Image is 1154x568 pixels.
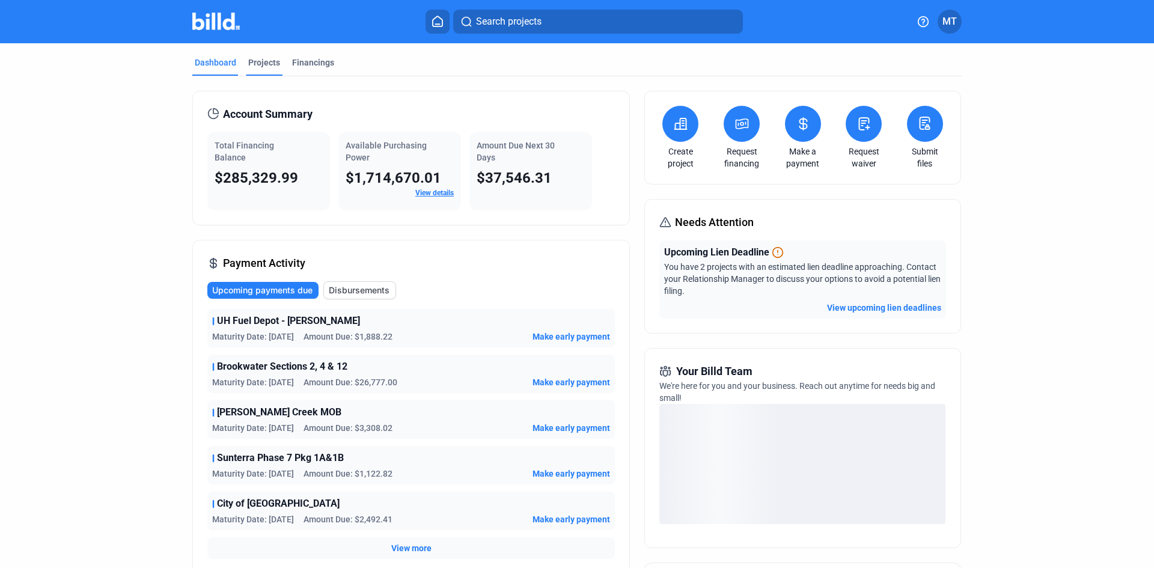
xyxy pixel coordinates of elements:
span: Upcoming Lien Deadline [664,245,769,260]
a: Request waiver [843,145,885,169]
button: MT [938,10,962,34]
button: Search projects [453,10,743,34]
span: Your Billd Team [676,363,753,380]
span: Total Financing Balance [215,141,274,162]
button: Make early payment [533,513,610,525]
span: Amount Due: $1,122.82 [304,468,392,480]
img: Billd Company Logo [192,13,240,30]
span: UH Fuel Depot - [PERSON_NAME] [217,314,360,328]
span: $1,714,670.01 [346,169,441,186]
span: Sunterra Phase 7 Pkg 1A&1B [217,451,344,465]
span: Amount Due: $26,777.00 [304,376,397,388]
span: You have 2 projects with an estimated lien deadline approaching. Contact your Relationship Manage... [664,262,941,296]
a: Make a payment [782,145,824,169]
span: MT [942,14,957,29]
span: Brookwater Sections 2, 4 & 12 [217,359,347,374]
button: View more [391,542,432,554]
div: loading [659,404,945,524]
span: Needs Attention [675,214,754,231]
a: Request financing [721,145,763,169]
span: $37,546.31 [477,169,552,186]
div: Projects [248,56,280,69]
a: Submit files [904,145,946,169]
span: Disbursements [329,284,389,296]
span: City of [GEOGRAPHIC_DATA] [217,496,340,511]
span: Amount Due Next 30 Days [477,141,555,162]
span: Amount Due: $1,888.22 [304,331,392,343]
span: Maturity Date: [DATE] [212,513,294,525]
span: Amount Due: $2,492.41 [304,513,392,525]
button: Make early payment [533,422,610,434]
span: We're here for you and your business. Reach out anytime for needs big and small! [659,381,935,403]
span: Search projects [476,14,542,29]
span: Maturity Date: [DATE] [212,422,294,434]
a: View details [415,189,454,197]
div: Dashboard [195,56,236,69]
span: Available Purchasing Power [346,141,427,162]
span: $285,329.99 [215,169,298,186]
span: Upcoming payments due [212,284,313,296]
span: Account Summary [223,106,313,123]
button: Upcoming payments due [207,282,319,299]
button: Disbursements [323,281,396,299]
span: [PERSON_NAME] Creek MOB [217,405,341,420]
button: Make early payment [533,331,610,343]
span: Maturity Date: [DATE] [212,376,294,388]
button: Make early payment [533,468,610,480]
button: View upcoming lien deadlines [827,302,941,314]
span: Maturity Date: [DATE] [212,468,294,480]
div: Financings [292,56,334,69]
a: Create project [659,145,701,169]
span: Maturity Date: [DATE] [212,331,294,343]
span: Amount Due: $3,308.02 [304,422,392,434]
button: Make early payment [533,376,610,388]
span: Payment Activity [223,255,305,272]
